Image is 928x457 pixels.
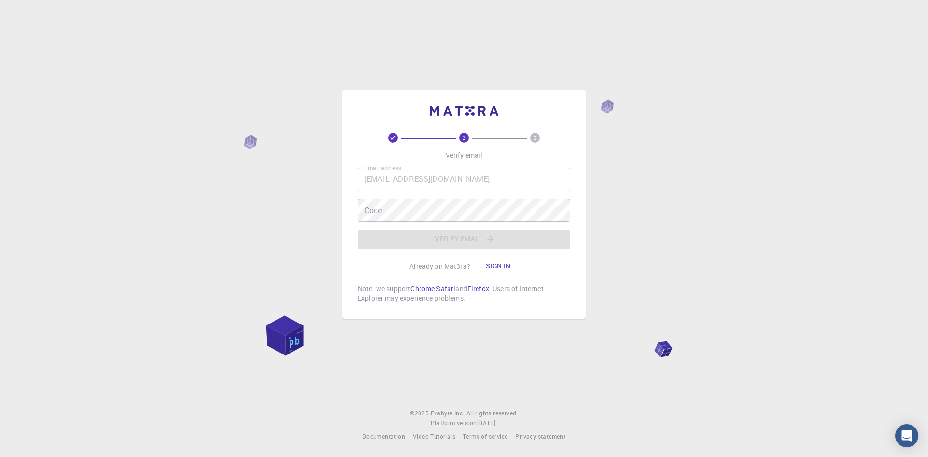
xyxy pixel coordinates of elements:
[477,418,497,428] a: [DATE].
[410,284,435,293] a: Chrome
[358,284,570,303] p: Note: we support , and . Users of Internet Explorer may experience problems.
[431,409,464,418] a: Exabyte Inc.
[362,432,405,442] a: Documentation
[895,424,918,447] div: Open Intercom Messenger
[466,409,518,418] span: All rights reserved.
[431,409,464,417] span: Exabyte Inc.
[463,432,507,440] span: Terms of service
[413,432,455,440] span: Video Tutorials
[463,134,465,141] text: 2
[431,418,477,428] span: Platform version
[409,262,470,271] p: Already on Mat3ra?
[410,409,430,418] span: © 2025
[364,164,401,172] label: Email address
[477,419,497,427] span: [DATE] .
[534,134,536,141] text: 3
[413,432,455,442] a: Video Tutorials
[478,257,519,276] button: Sign in
[436,284,455,293] a: Safari
[467,284,489,293] a: Firefox
[463,432,507,442] a: Terms of service
[515,432,565,442] a: Privacy statement
[362,432,405,440] span: Documentation
[446,150,483,160] p: Verify email
[515,432,565,440] span: Privacy statement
